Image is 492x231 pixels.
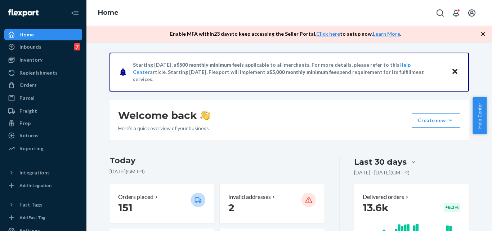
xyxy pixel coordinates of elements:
[19,69,58,76] div: Replenishments
[465,6,479,20] button: Open account menu
[98,9,118,17] a: Home
[4,167,82,178] button: Integrations
[354,169,410,176] p: [DATE] - [DATE] ( GMT-4 )
[228,193,271,201] p: Invalid addresses
[412,113,460,128] button: Create new
[228,201,234,214] span: 2
[4,79,82,91] a: Orders
[200,110,210,120] img: hand-wave emoji
[118,193,153,201] p: Orders placed
[4,181,82,190] a: Add Integration
[19,182,52,188] div: Add Integration
[68,6,82,20] button: Close Navigation
[433,6,447,20] button: Open Search Box
[19,43,41,50] div: Inbounds
[269,69,337,75] span: $5,000 monthly minimum fee
[19,120,31,127] div: Prep
[19,81,37,89] div: Orders
[363,201,389,214] span: 13.6k
[170,30,401,37] p: Enable MFA within 23 days to keep accessing the Seller Portal. to setup now. .
[19,214,45,221] div: Add Fast Tag
[74,43,80,50] div: 7
[4,143,82,154] a: Reporting
[109,168,325,175] p: [DATE] ( GMT-4 )
[450,67,460,77] button: Close
[109,184,214,223] button: Orders placed 151
[4,130,82,141] a: Returns
[19,169,50,176] div: Integrations
[19,56,43,63] div: Inventory
[19,201,43,208] div: Fast Tags
[19,132,39,139] div: Returns
[109,155,325,166] h3: Today
[4,199,82,210] button: Fast Tags
[4,117,82,129] a: Prep
[133,61,444,83] p: Starting [DATE], a is applicable to all merchants. For more details, please refer to this article...
[19,94,35,102] div: Parcel
[446,209,485,227] iframe: Opens a widget where you can chat to one of our agents
[473,97,487,134] button: Help Center
[4,54,82,66] a: Inventory
[4,92,82,104] a: Parcel
[4,67,82,79] a: Replenishments
[19,31,34,38] div: Home
[118,125,210,132] p: Here’s a quick overview of your business
[118,109,210,122] h1: Welcome back
[373,31,400,37] a: Learn More
[444,203,460,212] div: + 6.2 %
[363,193,410,201] button: Delivered orders
[220,184,324,223] button: Invalid addresses 2
[4,29,82,40] a: Home
[4,41,82,53] a: Inbounds7
[92,3,124,23] ol: breadcrumbs
[449,6,463,20] button: Open notifications
[354,156,407,168] div: Last 30 days
[4,105,82,117] a: Freight
[8,9,39,17] img: Flexport logo
[176,62,240,68] span: $500 monthly minimum fee
[4,213,82,222] a: Add Fast Tag
[118,201,133,214] span: 151
[19,145,44,152] div: Reporting
[19,107,37,115] div: Freight
[316,31,340,37] a: Click here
